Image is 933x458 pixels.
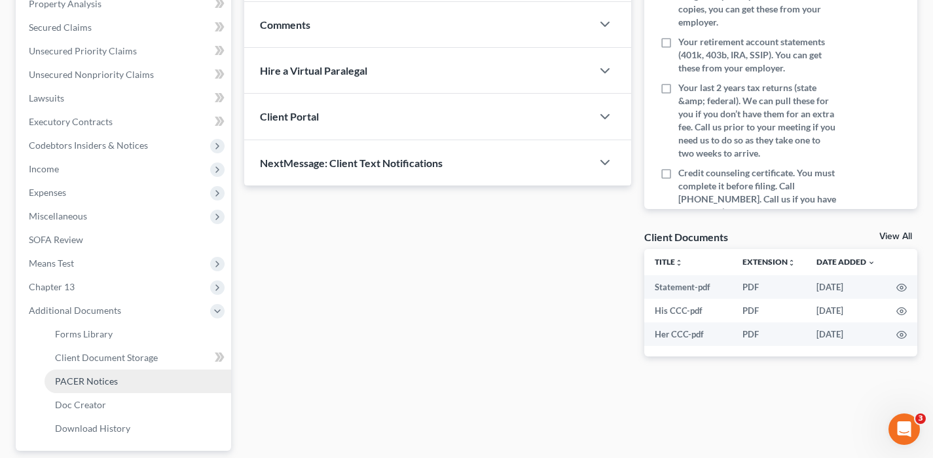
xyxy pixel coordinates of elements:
a: Doc Creator [45,393,231,417]
iframe: Intercom live chat [888,413,920,445]
a: Unsecured Nonpriority Claims [18,63,231,86]
a: PACER Notices [45,370,231,393]
span: Means Test [29,258,74,269]
a: Date Added expand_more [816,257,875,267]
i: expand_more [868,259,875,267]
td: [DATE] [806,299,886,322]
span: Client Document Storage [55,352,158,363]
i: unfold_more [788,259,796,267]
span: 3 [915,413,926,424]
td: PDF [732,322,806,346]
span: Unsecured Nonpriority Claims [29,69,154,80]
a: Titleunfold_more [655,257,683,267]
td: PDF [732,275,806,299]
span: NextMessage: Client Text Notifications [260,157,443,169]
span: Your last 2 years tax returns (state &amp; federal). We can pull these for you if you don’t have ... [678,81,837,160]
span: SOFA Review [29,234,83,245]
a: Forms Library [45,322,231,346]
a: Unsecured Priority Claims [18,39,231,63]
span: Income [29,163,59,174]
span: Additional Documents [29,305,121,316]
span: PACER Notices [55,375,118,387]
a: Extensionunfold_more [742,257,796,267]
span: Your retirement account statements (401k, 403b, IRA, SSIP). You can get these from your employer. [678,35,837,75]
td: PDF [732,299,806,322]
span: Miscellaneous [29,210,87,221]
span: Comments [260,18,310,31]
span: Executory Contracts [29,116,113,127]
td: Statement-pdf [644,275,732,299]
span: Credit counseling certificate. You must complete it before filing. Call [PHONE_NUMBER]. Call us i... [678,166,837,232]
a: Secured Claims [18,16,231,39]
a: Lawsuits [18,86,231,110]
a: Executory Contracts [18,110,231,134]
span: Expenses [29,187,66,198]
a: View All [879,232,912,241]
a: Download History [45,417,231,440]
span: Hire a Virtual Paralegal [260,64,367,77]
span: Download History [55,423,130,434]
div: Client Documents [644,230,728,244]
td: His CCC-pdf [644,299,732,322]
td: Her CCC-pdf [644,322,732,346]
span: Forms Library [55,328,113,339]
a: SOFA Review [18,228,231,252]
span: Chapter 13 [29,281,75,292]
span: Client Portal [260,110,319,123]
span: Unsecured Priority Claims [29,45,137,56]
td: [DATE] [806,275,886,299]
span: Codebtors Insiders & Notices [29,140,148,151]
i: unfold_more [675,259,683,267]
td: [DATE] [806,322,886,346]
a: Client Document Storage [45,346,231,370]
span: Lawsuits [29,92,64,104]
span: Secured Claims [29,22,92,33]
span: Doc Creator [55,399,106,410]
